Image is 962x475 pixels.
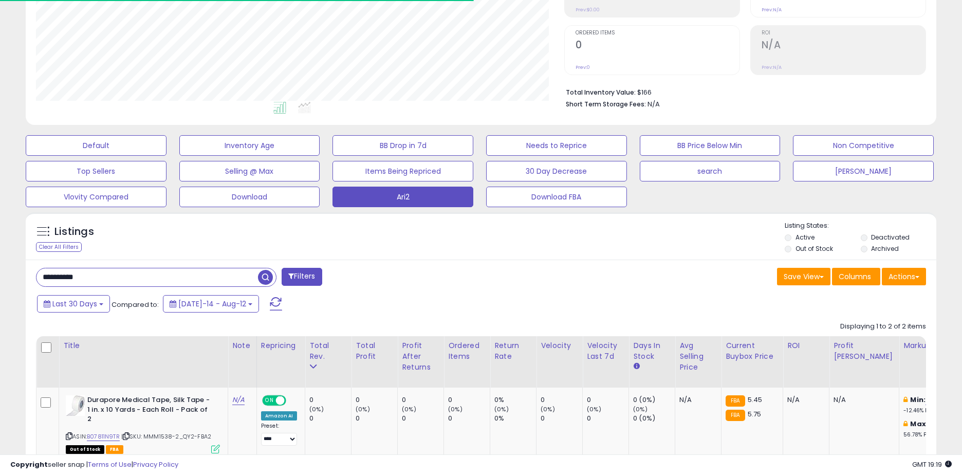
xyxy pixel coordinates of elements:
small: FBA [726,395,745,407]
div: 0 [402,414,443,423]
small: (0%) [494,405,509,413]
small: (0%) [541,405,555,413]
button: 30 Day Decrease [486,161,627,181]
button: Save View [777,268,830,285]
div: 0 [587,395,628,405]
div: N/A [679,395,713,405]
img: 31mUTunVB1L._SL40_.jpg [66,395,85,416]
div: Title [63,340,224,351]
div: Preset: [261,423,297,446]
div: 0 [402,395,443,405]
button: search [640,161,781,181]
div: 0 [587,414,628,423]
span: All listings that are currently out of stock and unavailable for purchase on Amazon [66,445,104,454]
span: OFF [285,396,301,405]
button: BB Price Below Min [640,135,781,156]
small: (0%) [309,405,324,413]
div: 0 [541,414,582,423]
small: (0%) [587,405,601,413]
div: Return Rate [494,340,532,362]
h5: Listings [54,225,94,239]
div: Profit [PERSON_NAME] [834,340,895,362]
div: Velocity [541,340,578,351]
small: Prev: N/A [762,7,782,13]
a: Privacy Policy [133,460,178,469]
button: Non Competitive [793,135,934,156]
span: Last 30 Days [52,299,97,309]
button: Last 30 Days [37,295,110,313]
button: Default [26,135,166,156]
button: Items Being Repriced [332,161,473,181]
b: Min: [910,395,926,405]
label: Out of Stock [795,244,833,253]
span: | SKU: MMM1538-2_QY2-FBA2 [121,432,211,441]
button: Download FBA [486,187,627,207]
div: Profit After Returns [402,340,439,373]
div: 0 [356,414,397,423]
p: Listing States: [785,221,936,231]
div: 0% [494,395,536,405]
div: 0 (0%) [633,414,675,423]
strong: Copyright [10,460,48,469]
div: N/A [834,395,891,405]
h2: N/A [762,39,926,53]
small: (0%) [448,405,462,413]
h2: 0 [576,39,739,53]
button: [DATE]-14 - Aug-12 [163,295,259,313]
label: Archived [871,244,899,253]
button: Inventory Age [179,135,320,156]
small: (0%) [402,405,416,413]
div: Days In Stock [633,340,671,362]
label: Active [795,233,815,242]
button: [PERSON_NAME] [793,161,934,181]
span: Columns [839,271,871,282]
div: Displaying 1 to 2 of 2 items [840,322,926,332]
div: 0 [309,395,351,405]
span: 5.75 [748,409,762,419]
div: seller snap | | [10,460,178,470]
div: Ordered Items [448,340,486,362]
small: Prev: 0 [576,64,590,70]
div: 0% [494,414,536,423]
div: Note [232,340,252,351]
span: 5.45 [748,395,763,405]
div: Current Buybox Price [726,340,779,362]
a: N/A [232,395,245,405]
span: Ordered Items [576,30,739,36]
small: FBA [726,410,745,421]
span: ROI [762,30,926,36]
div: 0 [309,414,351,423]
a: B07811N9TR [87,432,120,441]
button: Needs to Reprice [486,135,627,156]
div: 0 [448,414,490,423]
button: Actions [882,268,926,285]
div: Total Rev. [309,340,347,362]
b: Short Term Storage Fees: [566,100,646,108]
span: 2025-09-16 19:19 GMT [912,460,952,469]
div: ROI [787,340,825,351]
div: 0 (0%) [633,395,675,405]
button: BB Drop in 7d [332,135,473,156]
li: $166 [566,85,918,98]
div: Amazon AI [261,411,297,421]
div: 0 [541,395,582,405]
button: Columns [832,268,880,285]
button: Selling @ Max [179,161,320,181]
a: N/A [926,395,938,405]
div: 0 [448,395,490,405]
div: Velocity Last 7d [587,340,624,362]
div: Total Profit [356,340,393,362]
span: Compared to: [112,300,159,309]
button: Top Sellers [26,161,166,181]
div: ASIN: [66,395,220,452]
button: Ari2 [332,187,473,207]
span: ON [263,396,276,405]
div: 0 [356,395,397,405]
span: [DATE]-14 - Aug-12 [178,299,246,309]
a: Terms of Use [88,460,132,469]
div: N/A [787,395,821,405]
button: Vlovity Compared [26,187,166,207]
small: (0%) [633,405,647,413]
small: Prev: N/A [762,64,782,70]
div: Clear All Filters [36,242,82,252]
